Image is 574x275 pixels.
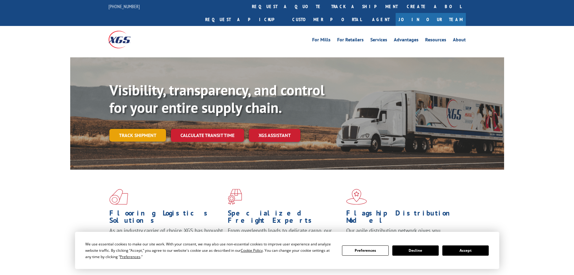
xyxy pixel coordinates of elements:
[249,129,300,142] a: XGS ASSISTANT
[453,37,466,44] a: About
[201,13,288,26] a: Request a pickup
[346,189,367,205] img: xgs-icon-flagship-distribution-model-red
[109,209,223,227] h1: Flooring Logistics Solutions
[366,13,396,26] a: Agent
[396,13,466,26] a: Join Our Team
[228,189,242,205] img: xgs-icon-focused-on-flooring-red
[425,37,446,44] a: Resources
[109,227,223,248] span: As an industry carrier of choice, XGS has brought innovation and dedication to flooring logistics...
[75,232,499,269] div: Cookie Consent Prompt
[337,37,364,44] a: For Retailers
[228,209,342,227] h1: Specialized Freight Experts
[108,3,140,9] a: [PHONE_NUMBER]
[342,245,388,256] button: Preferences
[171,129,244,142] a: Calculate transit time
[241,248,263,253] span: Cookie Policy
[442,245,489,256] button: Accept
[392,245,439,256] button: Decline
[85,241,335,260] div: We use essential cookies to make our site work. With your consent, we may also use non-essential ...
[312,37,331,44] a: For Mills
[346,227,457,241] span: Our agile distribution network gives you nationwide inventory management on demand.
[109,189,128,205] img: xgs-icon-total-supply-chain-intelligence-red
[346,209,460,227] h1: Flagship Distribution Model
[288,13,366,26] a: Customer Portal
[370,37,387,44] a: Services
[228,227,342,254] p: From overlength loads to delicate cargo, our experienced staff knows the best way to move your fr...
[120,254,140,259] span: Preferences
[109,81,325,117] b: Visibility, transparency, and control for your entire supply chain.
[109,129,166,142] a: Track shipment
[394,37,419,44] a: Advantages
